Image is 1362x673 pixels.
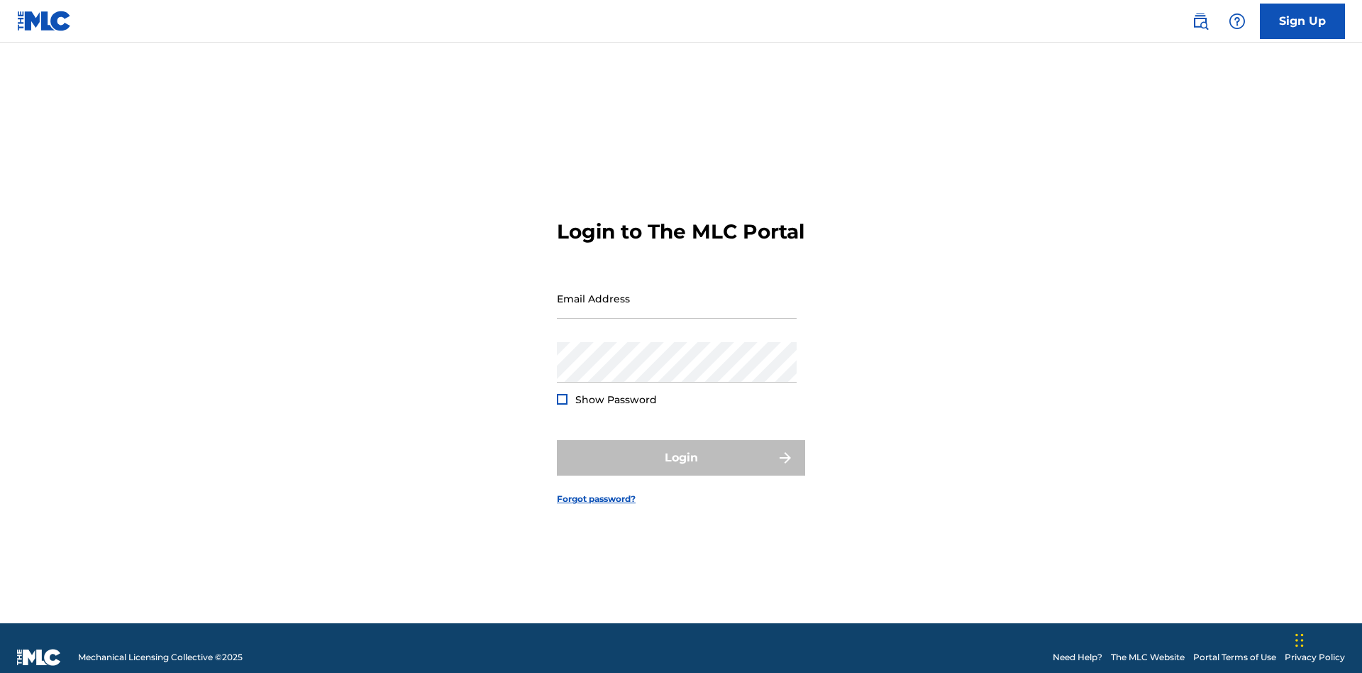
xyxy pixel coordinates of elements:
[1223,7,1251,35] div: Help
[1260,4,1345,39] a: Sign Up
[78,651,243,664] span: Mechanical Licensing Collective © 2025
[557,493,636,505] a: Forgot password?
[1186,7,1214,35] a: Public Search
[17,649,61,666] img: logo
[1193,651,1276,664] a: Portal Terms of Use
[557,219,804,244] h3: Login to The MLC Portal
[1291,605,1362,673] iframe: Chat Widget
[1053,651,1102,664] a: Need Help?
[17,11,72,31] img: MLC Logo
[1295,619,1304,662] div: Drag
[1285,651,1345,664] a: Privacy Policy
[1111,651,1185,664] a: The MLC Website
[575,393,657,406] span: Show Password
[1229,13,1246,30] img: help
[1192,13,1209,30] img: search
